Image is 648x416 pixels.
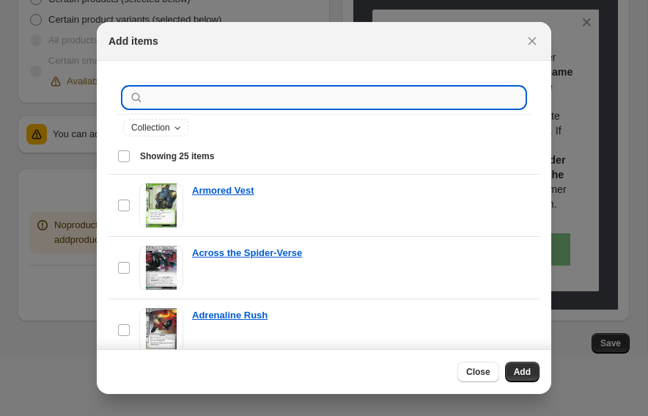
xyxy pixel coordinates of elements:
span: Collection [131,122,170,134]
button: Close [522,31,542,51]
a: Armored Vest [192,183,254,198]
span: Close [466,366,490,378]
button: Close [457,362,499,382]
button: Collection [124,120,188,136]
a: Across the Spider-Verse [192,246,302,260]
a: Adrenaline Rush [192,308,268,323]
button: Add [505,362,540,382]
span: Showing 25 items [140,150,214,162]
span: Add [514,366,531,378]
h2: Add items [108,34,158,48]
